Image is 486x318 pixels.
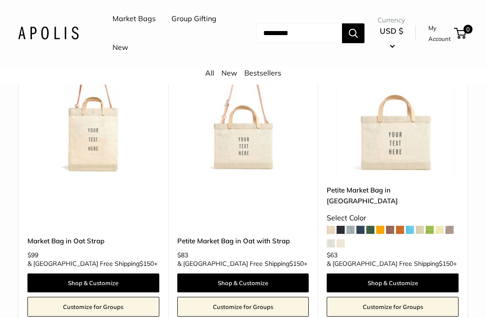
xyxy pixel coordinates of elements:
[244,68,281,77] a: Bestsellers
[177,273,309,292] a: Shop & Customize
[177,45,309,176] a: Petite Market Bag in Oat with StrapPetite Market Bag in Oat with Strap
[171,12,216,26] a: Group Gifting
[27,297,159,317] a: Customize for Groups
[439,260,453,268] span: $150
[327,273,459,292] a: Shop & Customize
[428,22,451,45] a: My Account
[455,28,466,39] a: 0
[27,260,157,267] span: & [GEOGRAPHIC_DATA] Free Shipping +
[27,251,38,259] span: $99
[342,23,364,43] button: Search
[327,45,459,176] img: Petite Market Bag in Oat
[27,45,159,176] img: Market Bag in Oat Strap
[27,45,159,176] a: Market Bag in Oat StrapMarket Bag in Oat Strap
[378,24,405,53] button: USD $
[289,260,304,268] span: $150
[139,260,154,268] span: $150
[27,273,159,292] a: Shop & Customize
[177,251,188,259] span: $83
[221,68,237,77] a: New
[112,12,156,26] a: Market Bags
[256,23,342,43] input: Search...
[463,25,472,34] span: 0
[327,251,337,259] span: $63
[18,27,79,40] img: Apolis
[380,26,403,36] span: USD $
[27,236,159,246] a: Market Bag in Oat Strap
[327,297,459,317] a: Customize for Groups
[327,45,459,176] a: Petite Market Bag in OatPetite Market Bag in Oat
[205,68,214,77] a: All
[112,41,128,54] a: New
[177,297,309,317] a: Customize for Groups
[378,14,405,27] span: Currency
[177,260,307,267] span: & [GEOGRAPHIC_DATA] Free Shipping +
[327,260,457,267] span: & [GEOGRAPHIC_DATA] Free Shipping +
[177,45,309,176] img: Petite Market Bag in Oat with Strap
[327,185,459,206] a: Petite Market Bag in [GEOGRAPHIC_DATA]
[177,236,309,246] a: Petite Market Bag in Oat with Strap
[327,211,459,225] div: Select Color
